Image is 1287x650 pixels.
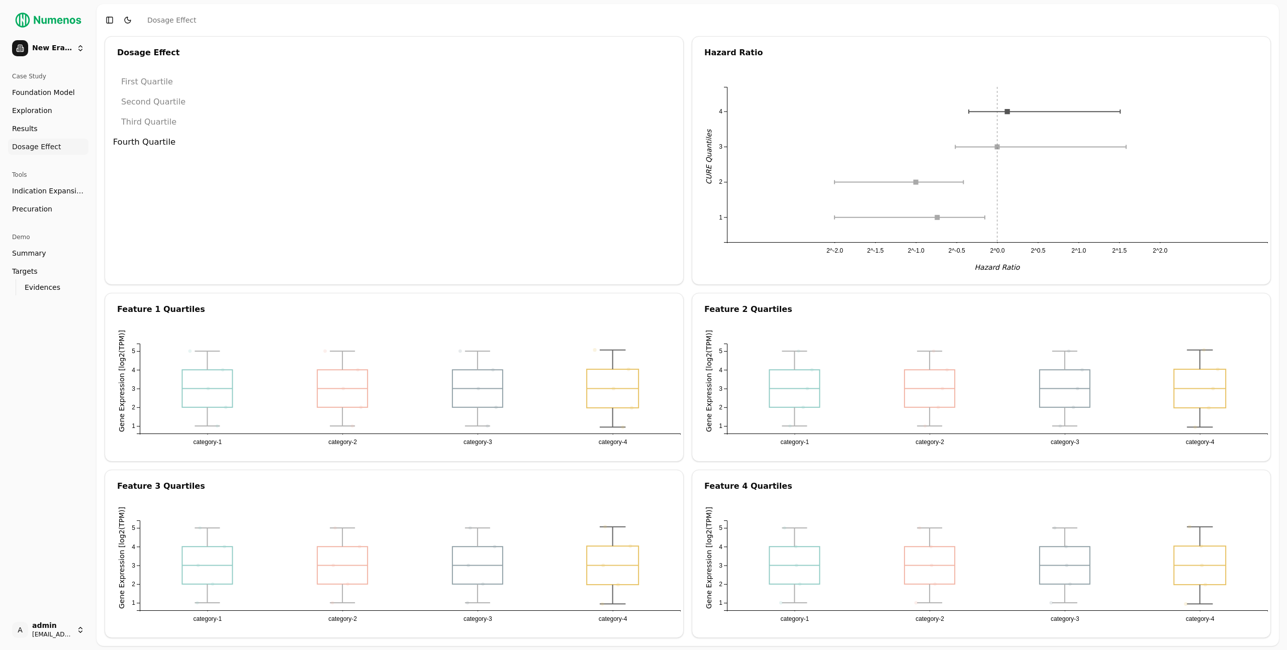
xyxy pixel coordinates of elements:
text: 2 [132,404,135,411]
a: Precuration [8,201,88,217]
span: A [12,622,28,638]
text: 2 [132,581,135,588]
div: Case Study [8,68,88,84]
div: Dosage Effect [117,49,671,57]
text: 2 [719,178,722,185]
text: Gene Expression [log2(TPM)] [118,330,126,432]
a: Indication Expansion [8,183,88,199]
div: Hazard Ratio [704,49,1258,57]
img: Numenos [8,8,88,32]
text: 3 [719,562,722,569]
text: 2^-1.0 [908,247,925,254]
span: Summary [12,248,46,258]
text: category-3 [1051,615,1079,622]
text: 2^0.0 [990,247,1005,254]
div: Feature 3 Quartiles [117,482,671,490]
text: category-2 [328,439,357,446]
span: Indication Expansion [12,186,84,196]
text: 3 [132,385,135,392]
text: category-4 [1186,615,1215,622]
li: Second Quartile [117,92,671,112]
a: Dosage Effect [147,15,196,25]
div: Feature 4 Quartiles [704,482,1258,490]
div: Feature 2 Quartiles [704,305,1258,313]
text: 1 [719,214,722,221]
text: category-1 [194,615,222,622]
text: 2^-2.0 [826,247,843,254]
text: 3 [132,562,135,569]
text: 1 [132,423,135,430]
text: Hazard Ratio [975,263,1021,271]
text: category-4 [1186,439,1215,446]
text: category-2 [328,615,357,622]
span: Dosage Effect [12,142,61,152]
text: 1 [719,423,722,430]
span: Exploration [12,105,52,116]
text: category-1 [194,439,222,446]
span: Targets [12,266,38,276]
div: Feature 1 Quartiles [117,305,671,313]
a: Results [8,121,88,137]
a: Dosage Effect [8,139,88,155]
li: Third Quartile [117,112,671,132]
text: 5 [132,524,135,531]
text: category-4 [599,615,627,622]
text: category-2 [915,439,944,446]
span: Results [12,124,38,134]
text: category-2 [915,615,944,622]
text: CURE Quantiles [705,129,713,184]
text: category-3 [464,439,492,446]
a: Foundation Model [8,84,88,100]
text: 2 [719,404,722,411]
text: 2 [719,581,722,588]
a: Evidences [21,280,76,294]
span: admin [32,621,72,630]
text: 2^-1.5 [867,247,884,254]
text: 2^-0.5 [949,247,965,254]
text: category-4 [599,439,627,446]
text: Gene Expression [log2(TPM)] [118,507,126,609]
span: Precuration [12,204,52,214]
text: category-3 [1051,439,1079,446]
span: [EMAIL_ADDRESS] [32,630,72,638]
text: category-1 [781,439,809,446]
text: 3 [719,143,722,150]
text: category-3 [464,615,492,622]
span: Evidences [25,282,60,292]
text: 1 [719,599,722,606]
text: Gene Expression [log2(TPM)] [705,507,713,609]
text: 3 [719,385,722,392]
text: 2^1.5 [1112,247,1127,254]
text: 4 [719,108,722,115]
a: Exploration [8,102,88,119]
span: Foundation Model [12,87,75,97]
button: New Era Therapeutics [8,36,88,60]
text: 4 [132,543,135,550]
a: Targets [8,263,88,279]
text: 2^0.5 [1031,247,1045,254]
text: 2^1.0 [1071,247,1086,254]
text: 1 [132,599,135,606]
text: 4 [132,367,135,374]
button: Aadmin[EMAIL_ADDRESS] [8,618,88,642]
a: Summary [8,245,88,261]
div: Tools [8,167,88,183]
text: 5 [719,348,722,355]
text: Gene Expression [log2(TPM)] [705,330,713,432]
text: 5 [132,348,135,355]
text: 5 [719,524,722,531]
li: First Quartile [117,72,671,92]
span: New Era Therapeutics [32,44,72,53]
text: category-1 [781,615,809,622]
nav: breadcrumb [147,15,196,25]
li: Fourth Quartile [109,132,679,152]
div: Demo [8,229,88,245]
text: 4 [719,367,722,374]
text: 4 [719,543,722,550]
text: 2^2.0 [1153,247,1167,254]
